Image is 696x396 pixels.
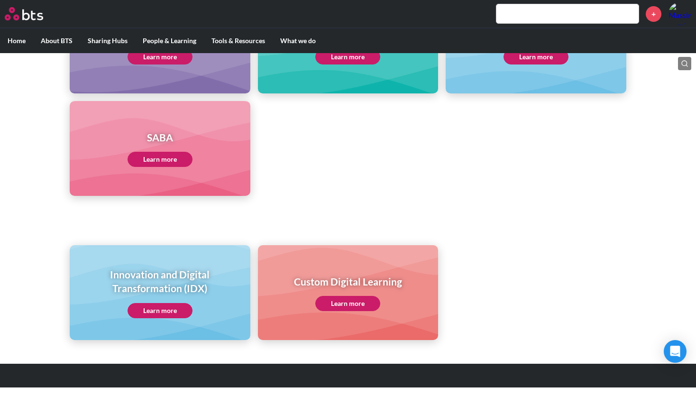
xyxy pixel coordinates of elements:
[128,49,192,64] a: Learn more
[315,296,380,311] a: Learn more
[128,303,192,318] a: Learn more
[669,2,691,25] img: Massimo Pernicone
[273,28,323,53] label: What we do
[646,6,661,22] a: +
[5,7,61,20] a: Go home
[80,28,135,53] label: Sharing Hubs
[664,340,687,363] div: Open Intercom Messenger
[33,28,80,53] label: About BTS
[76,267,244,295] h1: Innovation and Digital Transformation (IDX)
[128,152,192,167] a: Learn more
[669,2,691,25] a: Profile
[315,49,380,64] a: Learn more
[204,28,273,53] label: Tools & Resources
[504,49,568,64] a: Learn more
[135,28,204,53] label: People & Learning
[5,7,43,20] img: BTS Logo
[128,130,192,144] h1: SABA
[294,275,402,288] h1: Custom Digital Learning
